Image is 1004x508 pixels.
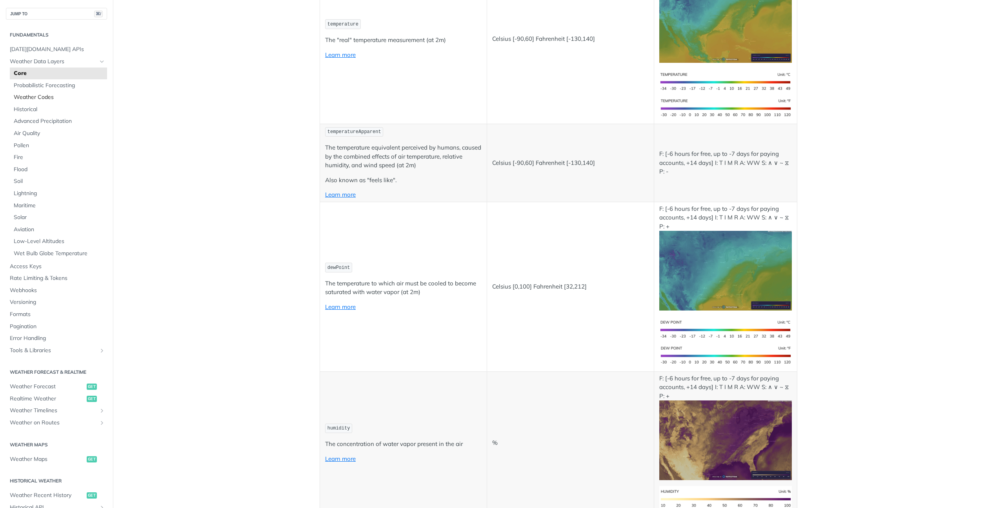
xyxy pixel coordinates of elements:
[10,263,105,270] span: Access Keys
[14,202,105,210] span: Maritime
[14,177,105,185] span: Soil
[325,51,356,58] a: Learn more
[325,143,482,170] p: The temperature equivalent perceived by humans, caused by the combined effects of air temperature...
[14,190,105,197] span: Lightning
[14,166,105,174] span: Flood
[10,224,107,236] a: Aviation
[6,44,107,55] a: [DATE][DOMAIN_NAME] APIs
[14,106,105,113] span: Historical
[14,142,105,150] span: Pollen
[659,495,792,502] span: Expand image
[10,212,107,223] a: Solar
[10,407,97,415] span: Weather Timelines
[6,296,107,308] a: Versioning
[492,439,649,448] p: %
[6,453,107,465] a: Weather Mapsget
[99,420,105,426] button: Show subpages for Weather on Routes
[10,46,105,53] span: [DATE][DOMAIN_NAME] APIs
[6,417,107,429] a: Weather on RoutesShow subpages for Weather on Routes
[6,369,107,376] h2: Weather Forecast & realtime
[87,396,97,402] span: get
[659,77,792,85] span: Expand image
[325,303,356,311] a: Learn more
[10,58,97,66] span: Weather Data Layers
[6,31,107,38] h2: Fundamentals
[659,351,792,359] span: Expand image
[6,321,107,333] a: Pagination
[10,128,107,139] a: Air Quality
[325,176,482,185] p: Also known as "feels like".
[99,347,105,354] button: Show subpages for Tools & Libraries
[325,36,482,45] p: The "real" temperature measurement (at 2m)
[14,93,105,101] span: Weather Codes
[14,238,105,245] span: Low-Level Altitudes
[10,323,105,331] span: Pagination
[10,175,107,187] a: Soil
[492,282,649,291] p: Celsius [0,100] Fahrenheit [32,212]
[10,274,105,282] span: Rate Limiting & Tokens
[10,334,105,342] span: Error Handling
[10,395,85,403] span: Realtime Weather
[6,261,107,272] a: Access Keys
[6,309,107,320] a: Formats
[14,69,105,77] span: Core
[10,115,107,127] a: Advanced Precipitation
[6,441,107,448] h2: Weather Maps
[10,91,107,103] a: Weather Codes
[99,58,105,65] button: Hide subpages for Weather Data Layers
[327,129,381,135] span: temperatureApparent
[6,490,107,501] a: Weather Recent Historyget
[10,347,97,355] span: Tools & Libraries
[6,285,107,296] a: Webhooks
[14,226,105,234] span: Aviation
[659,325,792,333] span: Expand image
[325,191,356,198] a: Learn more
[87,456,97,462] span: get
[10,68,107,79] a: Core
[10,383,85,391] span: Weather Forecast
[10,200,107,212] a: Maritime
[87,492,97,499] span: get
[6,381,107,393] a: Weather Forecastget
[10,311,105,318] span: Formats
[492,35,649,44] p: Celsius [-90,60] Fahrenheit [-130,140]
[99,407,105,414] button: Show subpages for Weather Timelines
[6,393,107,405] a: Realtime Weatherget
[87,384,97,390] span: get
[659,19,792,26] span: Expand image
[14,250,105,258] span: Wet Bulb Globe Temperature
[6,272,107,284] a: Rate Limiting & Tokens
[10,164,107,175] a: Flood
[10,104,107,115] a: Historical
[6,56,107,68] a: Weather Data LayersHide subpages for Weather Data Layers
[492,159,649,168] p: Celsius [-90,60] Fahrenheit [-130,140]
[10,298,105,306] span: Versioning
[10,248,107,259] a: Wet Bulb Globe Temperature
[6,333,107,344] a: Error Handling
[10,188,107,199] a: Lightning
[14,130,105,137] span: Air Quality
[10,492,85,499] span: Weather Recent History
[659,374,792,480] p: F: [-6 hours for free, up to -7 days for paying accounts, +14 days] I: T I M R A: WW S: ∧ ∨ ~ ⧖ P: +
[10,152,107,163] a: Fire
[325,455,356,462] a: Learn more
[10,140,107,152] a: Pollen
[94,11,103,17] span: ⌘/
[6,8,107,20] button: JUMP TO⌘/
[327,265,350,270] span: dewPoint
[6,405,107,417] a: Weather TimelinesShow subpages for Weather Timelines
[659,436,792,443] span: Expand image
[14,153,105,161] span: Fire
[6,477,107,484] h2: Historical Weather
[10,287,105,294] span: Webhooks
[10,419,97,427] span: Weather on Routes
[325,279,482,297] p: The temperature to which air must be cooled to become saturated with water vapor (at 2m)
[10,455,85,463] span: Weather Maps
[6,345,107,356] a: Tools & LibrariesShow subpages for Tools & Libraries
[10,236,107,247] a: Low-Level Altitudes
[659,267,792,274] span: Expand image
[659,150,792,176] p: F: [-6 hours for free, up to -7 days for paying accounts, +14 days] I: T I M R A: WW S: ∧ ∨ ~ ⧖ P: -
[14,82,105,90] span: Probabilistic Forecasting
[659,205,792,311] p: F: [-6 hours for free, up to -7 days for paying accounts, +14 days] I: T I M R A: WW S: ∧ ∨ ~ ⧖ P: +
[14,117,105,125] span: Advanced Precipitation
